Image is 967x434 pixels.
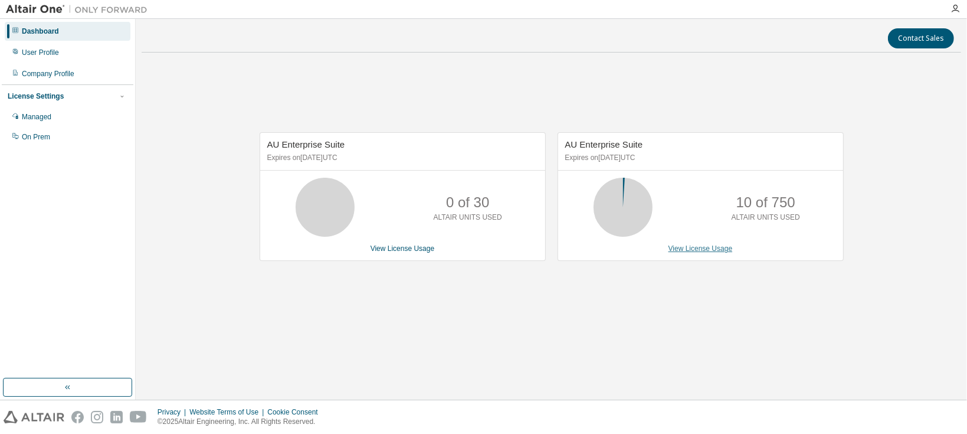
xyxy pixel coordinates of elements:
img: facebook.svg [71,411,84,423]
span: AU Enterprise Suite [565,139,643,149]
div: Website Terms of Use [189,407,267,417]
img: instagram.svg [91,411,103,423]
p: Expires on [DATE] UTC [565,153,833,163]
div: Managed [22,112,51,122]
img: youtube.svg [130,411,147,423]
p: Expires on [DATE] UTC [267,153,535,163]
p: ALTAIR UNITS USED [732,213,800,223]
img: altair_logo.svg [4,411,64,423]
span: AU Enterprise Suite [267,139,345,149]
div: Privacy [158,407,189,417]
a: View License Usage [668,244,733,253]
p: 0 of 30 [446,192,489,213]
div: Company Profile [22,69,74,79]
div: License Settings [8,92,64,101]
div: User Profile [22,48,59,57]
p: ALTAIR UNITS USED [434,213,502,223]
div: Dashboard [22,27,59,36]
div: On Prem [22,132,50,142]
div: Cookie Consent [267,407,324,417]
img: linkedin.svg [110,411,123,423]
img: Altair One [6,4,153,15]
button: Contact Sales [888,28,954,48]
p: © 2025 Altair Engineering, Inc. All Rights Reserved. [158,417,325,427]
a: View License Usage [371,244,435,253]
p: 10 of 750 [736,192,795,213]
